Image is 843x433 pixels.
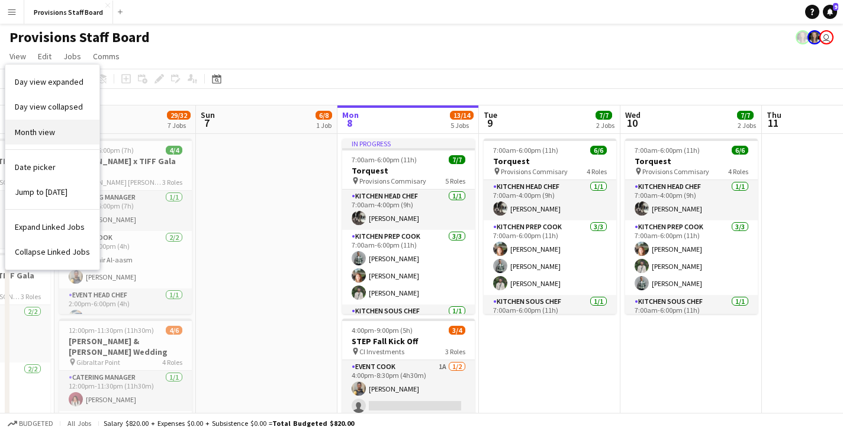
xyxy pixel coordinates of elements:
[738,121,756,130] div: 2 Jobs
[5,69,99,94] a: Day view expanded
[807,30,822,44] app-user-avatar: Giannina Fazzari
[272,419,354,428] span: Total Budgeted $820.00
[21,292,41,301] span: 3 Roles
[342,190,475,230] app-card-role: Kitchen Head Chef1/17:00am-4:00pm (9h)[PERSON_NAME]
[352,326,413,335] span: 4:00pm-9:00pm (5h)
[728,167,748,176] span: 4 Roles
[76,358,120,367] span: Gibraltar Point
[484,220,616,295] app-card-role: Kitchen Prep Cook3/37:00am-6:00pm (11h)[PERSON_NAME][PERSON_NAME][PERSON_NAME]
[9,28,150,46] h1: Provisions Staff Board
[76,178,162,187] span: [PERSON_NAME] [PERSON_NAME]
[352,155,417,164] span: 7:00am-6:00pm (11h)
[15,76,83,87] span: Day view expanded
[93,51,120,62] span: Comms
[166,146,182,155] span: 4/4
[65,419,94,428] span: All jobs
[104,419,354,428] div: Salary $820.00 + Expenses $0.00 + Subsistence $0.00 =
[15,101,83,112] span: Day view collapsed
[625,139,758,314] app-job-card: 7:00am-6:00pm (11h)6/6Torquest Provisions Commisary4 RolesKitchen Head Chef1/17:00am-4:00pm (9h)[...
[451,121,473,130] div: 5 Jobs
[587,167,607,176] span: 4 Roles
[635,146,700,155] span: 7:00am-6:00pm (11h)
[342,139,475,314] app-job-card: In progress7:00am-6:00pm (11h)7/7Torquest Provisions Commisary5 RolesKitchen Head Chef1/17:00am-4...
[625,110,641,120] span: Wed
[24,1,113,24] button: Provisions Staff Board
[625,220,758,295] app-card-role: Kitchen Prep Cook3/37:00am-6:00pm (11h)[PERSON_NAME][PERSON_NAME][PERSON_NAME]
[596,121,614,130] div: 2 Jobs
[342,360,475,418] app-card-role: Event Cook1A1/24:00pm-8:30pm (4h30m)[PERSON_NAME]
[5,120,99,145] a: Month view
[819,30,834,44] app-user-avatar: Dustin Gallagher
[63,51,81,62] span: Jobs
[625,156,758,166] h3: Torquest
[59,231,192,288] app-card-role: Event Cook2/22:00pm-6:00pm (4h)Namir Al-aasm[PERSON_NAME]
[5,239,99,264] a: Collapse Linked Jobs
[38,51,52,62] span: Edit
[59,49,86,64] a: Jobs
[359,177,426,185] span: Provisions Commisary
[823,5,837,19] a: 9
[342,230,475,304] app-card-role: Kitchen Prep Cook3/37:00am-6:00pm (11h)[PERSON_NAME][PERSON_NAME][PERSON_NAME]
[342,165,475,176] h3: Torquest
[484,295,616,335] app-card-role: Kitchen Sous Chef1/17:00am-6:00pm (11h)
[6,417,55,430] button: Budgeted
[5,214,99,239] a: Expand Linked Jobs
[765,116,781,130] span: 11
[359,347,404,356] span: CI Investments
[767,110,781,120] span: Thu
[796,30,810,44] app-user-avatar: Giannina Fazzari
[340,116,359,130] span: 8
[342,336,475,347] h3: STEP Fall Kick Off
[9,51,26,62] span: View
[199,116,215,130] span: 7
[69,146,134,155] span: 11:00am-6:00pm (7h)
[732,146,748,155] span: 6/6
[449,155,465,164] span: 7/7
[5,94,99,119] a: Day view collapsed
[737,111,754,120] span: 7/7
[59,371,192,411] app-card-role: Catering Manager1/112:00pm-11:30pm (11h30m)[PERSON_NAME]
[59,336,192,357] h3: [PERSON_NAME] & [PERSON_NAME] Wedding
[59,139,192,314] app-job-card: 11:00am-6:00pm (7h)4/4[PERSON_NAME] x TIFF Gala (Day 2) [PERSON_NAME] [PERSON_NAME]3 RolesCaterin...
[445,347,465,356] span: 3 Roles
[15,162,56,172] span: Date picker
[33,49,56,64] a: Edit
[342,110,359,120] span: Mon
[167,111,191,120] span: 29/32
[482,116,497,130] span: 9
[501,167,568,176] span: Provisions Commisary
[5,179,99,204] a: Jump to today
[201,110,215,120] span: Sun
[445,177,465,185] span: 5 Roles
[15,246,90,257] span: Collapse Linked Jobs
[493,146,558,155] span: 7:00am-6:00pm (11h)
[59,288,192,329] app-card-role: Event Head Chef1/12:00pm-6:00pm (4h)[PERSON_NAME]
[166,326,182,335] span: 4/6
[450,111,474,120] span: 13/14
[596,111,612,120] span: 7/7
[162,178,182,187] span: 3 Roles
[168,121,190,130] div: 7 Jobs
[625,295,758,335] app-card-role: Kitchen Sous Chef1/17:00am-6:00pm (11h)
[316,111,332,120] span: 6/8
[833,3,838,11] span: 9
[484,110,497,120] span: Tue
[642,167,709,176] span: Provisions Commisary
[484,180,616,220] app-card-role: Kitchen Head Chef1/17:00am-4:00pm (9h)[PERSON_NAME]
[5,49,31,64] a: View
[15,127,55,137] span: Month view
[15,187,67,197] span: Jump to [DATE]
[316,121,332,130] div: 1 Job
[19,419,53,428] span: Budgeted
[15,222,85,232] span: Expand Linked Jobs
[162,358,182,367] span: 4 Roles
[342,139,475,148] div: In progress
[484,156,616,166] h3: Torquest
[88,49,124,64] a: Comms
[69,326,154,335] span: 12:00pm-11:30pm (11h30m)
[484,139,616,314] app-job-card: 7:00am-6:00pm (11h)6/6Torquest Provisions Commisary4 RolesKitchen Head Chef1/17:00am-4:00pm (9h)[...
